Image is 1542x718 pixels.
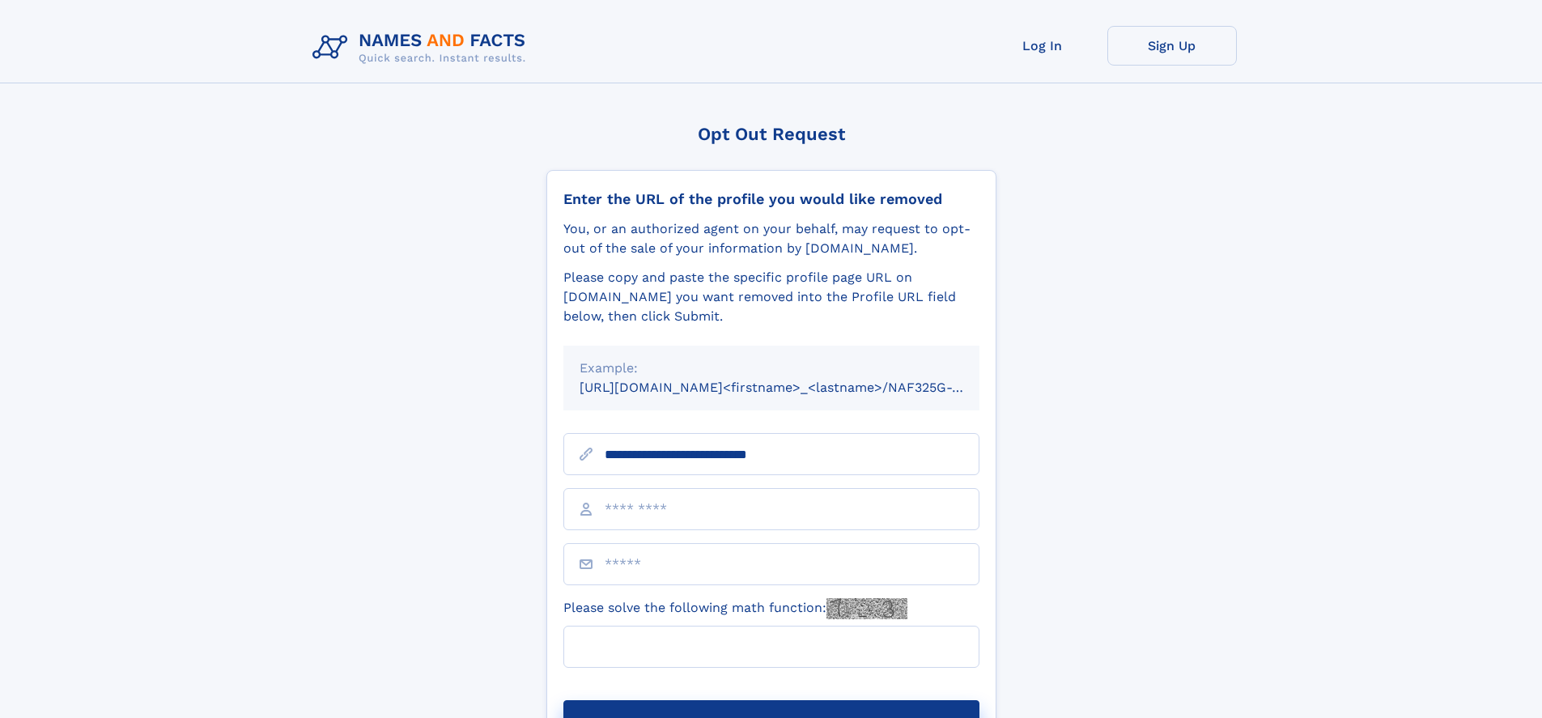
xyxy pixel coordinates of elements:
a: Log In [978,26,1107,66]
small: [URL][DOMAIN_NAME]<firstname>_<lastname>/NAF325G-xxxxxxxx [580,380,1010,395]
img: Logo Names and Facts [306,26,539,70]
div: Enter the URL of the profile you would like removed [563,190,979,208]
div: Please copy and paste the specific profile page URL on [DOMAIN_NAME] you want removed into the Pr... [563,268,979,326]
div: Opt Out Request [546,124,996,144]
label: Please solve the following math function: [563,598,907,619]
div: You, or an authorized agent on your behalf, may request to opt-out of the sale of your informatio... [563,219,979,258]
a: Sign Up [1107,26,1237,66]
div: Example: [580,359,963,378]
